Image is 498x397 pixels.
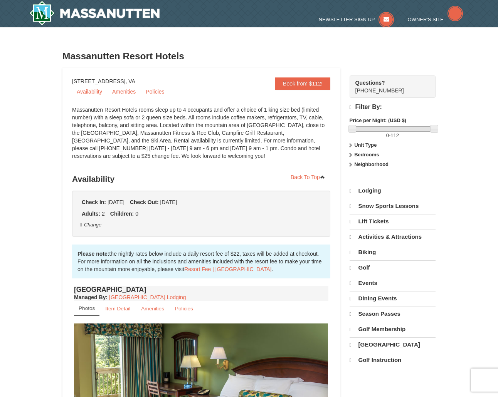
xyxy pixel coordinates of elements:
a: Lodging [350,184,436,198]
small: Policies [175,306,193,312]
a: Massanutten Resort [29,1,160,25]
a: Season Passes [350,307,436,321]
h4: Filter By: [350,104,436,111]
span: Owner's Site [408,17,444,22]
a: Availability [72,86,107,97]
h3: Availability [72,171,330,187]
a: Policies [141,86,169,97]
strong: Unit Type [354,142,377,148]
a: Newsletter Sign Up [319,17,394,22]
a: Snow Sports Lessons [350,199,436,213]
label: - [350,132,436,139]
a: Owner's Site [408,17,463,22]
strong: Check In: [82,199,106,205]
span: [DATE] [160,199,177,205]
div: the nightly rates below include a daily resort fee of $22, taxes will be added at checkout. For m... [72,245,330,278]
small: Amenities [141,306,164,312]
strong: Price per Night: (USD $) [350,117,406,123]
a: [GEOGRAPHIC_DATA] [350,337,436,352]
small: Item Detail [105,306,130,312]
span: 2 [102,211,105,217]
strong: Neighborhood [354,161,389,167]
a: Amenities [108,86,140,97]
h3: Massanutten Resort Hotels [62,49,436,64]
strong: Please note: [77,251,109,257]
a: Photos [74,301,99,316]
button: Change [80,221,102,229]
a: Policies [170,301,198,316]
a: Golf [350,260,436,275]
a: Lift Tickets [350,214,436,229]
span: Managed By [74,294,106,300]
strong: Check Out: [130,199,159,205]
strong: Children: [110,211,134,217]
strong: Questions? [355,80,385,86]
strong: Bedrooms [354,152,379,157]
a: Resort Fee | [GEOGRAPHIC_DATA] [184,266,271,272]
a: Events [350,276,436,290]
span: Newsletter Sign Up [319,17,375,22]
a: Book from $112! [275,77,330,90]
a: Item Detail [100,301,135,316]
span: 0 [386,132,389,138]
small: Photos [79,305,95,311]
span: [PHONE_NUMBER] [355,79,422,94]
h4: [GEOGRAPHIC_DATA] [74,286,328,293]
a: Golf Instruction [350,353,436,367]
a: Back To Top [286,171,330,183]
strong: Adults: [82,211,100,217]
a: [GEOGRAPHIC_DATA] Lodging [109,294,186,300]
span: 112 [390,132,399,138]
a: Activities & Attractions [350,229,436,244]
a: Biking [350,245,436,260]
strong: : [74,294,108,300]
a: Golf Membership [350,322,436,337]
span: 0 [135,211,138,217]
div: Massanutten Resort Hotels rooms sleep up to 4 occupants and offer a choice of 1 king size bed (li... [72,106,330,168]
a: Dining Events [350,291,436,306]
img: Massanutten Resort Logo [29,1,160,25]
a: Amenities [136,301,169,316]
span: [DATE] [108,199,124,205]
